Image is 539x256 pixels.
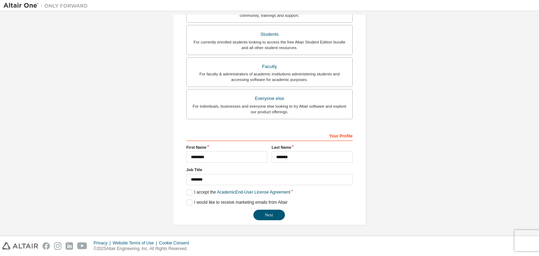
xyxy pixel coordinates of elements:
[186,144,267,150] label: First Name
[191,94,348,103] div: Everyone else
[186,167,353,173] label: Job Title
[94,246,193,252] p: © 2025 Altair Engineering, Inc. All Rights Reserved.
[253,210,285,220] button: Next
[94,240,113,246] div: Privacy
[191,29,348,39] div: Students
[186,130,353,141] div: Your Profile
[191,103,348,115] div: For individuals, businesses and everyone else looking to try Altair software and explore our prod...
[217,190,290,195] a: Academic End-User License Agreement
[186,200,287,206] label: I would like to receive marketing emails from Altair
[191,39,348,50] div: For currently enrolled students looking to access the free Altair Student Edition bundle and all ...
[4,2,91,9] img: Altair One
[2,242,38,250] img: altair_logo.svg
[66,242,73,250] img: linkedin.svg
[186,189,290,195] label: I accept the
[77,242,87,250] img: youtube.svg
[191,71,348,82] div: For faculty & administrators of academic institutions administering students and accessing softwa...
[113,240,159,246] div: Website Terms of Use
[272,144,353,150] label: Last Name
[191,62,348,72] div: Faculty
[42,242,50,250] img: facebook.svg
[159,240,193,246] div: Cookie Consent
[54,242,61,250] img: instagram.svg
